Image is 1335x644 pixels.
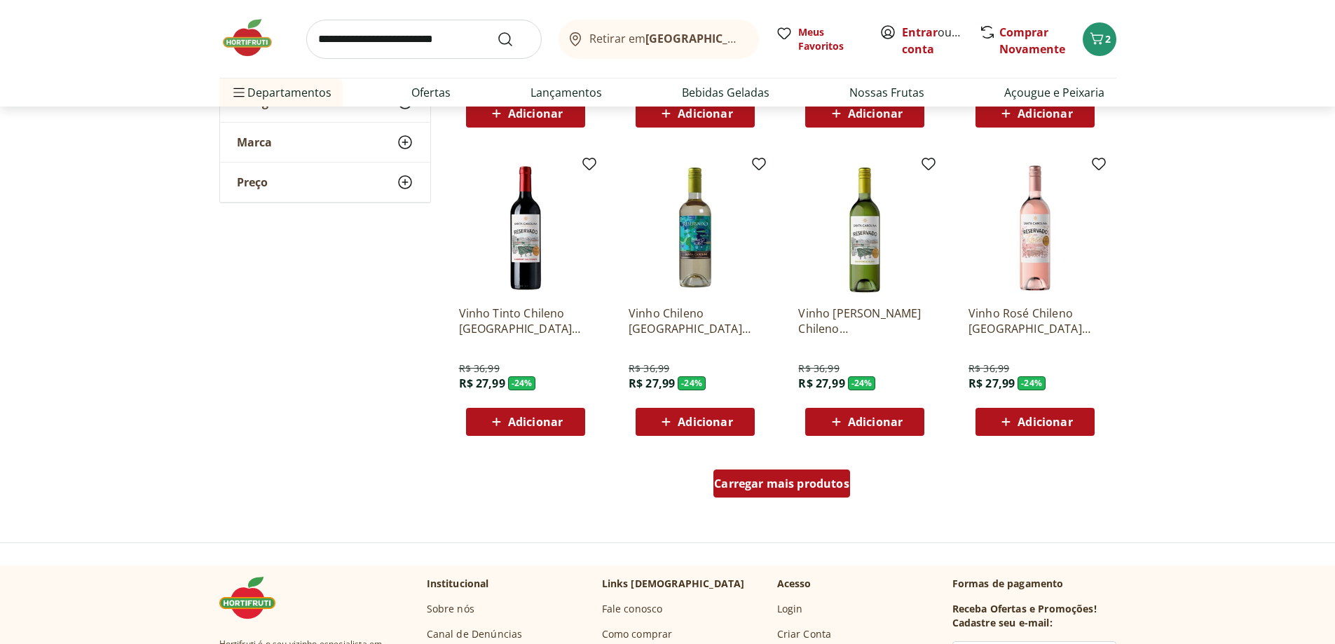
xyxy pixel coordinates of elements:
[231,76,247,109] button: Menu
[805,408,924,436] button: Adicionar
[1105,32,1111,46] span: 2
[849,84,924,101] a: Nossas Frutas
[427,602,474,616] a: Sobre nós
[999,25,1065,57] a: Comprar Novamente
[220,123,430,162] button: Marca
[220,163,430,202] button: Preço
[713,470,850,503] a: Carregar mais produtos
[237,135,272,149] span: Marca
[902,25,938,40] a: Entrar
[602,602,663,616] a: Fale conosco
[777,602,803,616] a: Login
[231,76,331,109] span: Departamentos
[466,408,585,436] button: Adicionar
[848,108,903,119] span: Adicionar
[902,24,964,57] span: ou
[602,577,745,591] p: Links [DEMOGRAPHIC_DATA]
[219,577,289,619] img: Hortifruti
[508,416,563,427] span: Adicionar
[975,100,1095,128] button: Adicionar
[682,84,769,101] a: Bebidas Geladas
[902,25,979,57] a: Criar conta
[678,416,732,427] span: Adicionar
[219,17,289,59] img: Hortifruti
[559,20,759,59] button: Retirar em[GEOGRAPHIC_DATA]/[GEOGRAPHIC_DATA]
[427,577,489,591] p: Institucional
[952,616,1053,630] h3: Cadastre seu e-mail:
[952,602,1097,616] h3: Receba Ofertas e Promoções!
[508,376,536,390] span: - 24 %
[848,376,876,390] span: - 24 %
[411,84,451,101] a: Ofertas
[714,478,849,489] span: Carregar mais produtos
[629,376,675,391] span: R$ 27,99
[629,161,762,294] img: Vinho Chileno Santa Carolina Reservado Branco Suave 750ml
[629,306,762,336] a: Vinho Chileno [GEOGRAPHIC_DATA] [PERSON_NAME] Suave 750ml
[466,100,585,128] button: Adicionar
[459,362,500,376] span: R$ 36,99
[645,31,882,46] b: [GEOGRAPHIC_DATA]/[GEOGRAPHIC_DATA]
[678,376,706,390] span: - 24 %
[798,362,839,376] span: R$ 36,99
[1083,22,1116,56] button: Carrinho
[1004,84,1104,101] a: Açougue e Peixaria
[1018,416,1072,427] span: Adicionar
[968,306,1102,336] a: Vinho Rosé Chileno [GEOGRAPHIC_DATA] 750ml
[777,627,832,641] a: Criar Conta
[459,376,505,391] span: R$ 27,99
[1018,108,1072,119] span: Adicionar
[636,408,755,436] button: Adicionar
[306,20,542,59] input: search
[427,627,523,641] a: Canal de Denúncias
[777,577,812,591] p: Acesso
[968,376,1015,391] span: R$ 27,99
[589,32,744,45] span: Retirar em
[459,306,592,336] a: Vinho Tinto Chileno [GEOGRAPHIC_DATA] Carménère 750ml
[459,161,592,294] img: Vinho Tinto Chileno Santa Carolina Reservado Carménère 750ml
[636,100,755,128] button: Adicionar
[952,577,1116,591] p: Formas de pagamento
[798,376,844,391] span: R$ 27,99
[508,108,563,119] span: Adicionar
[848,416,903,427] span: Adicionar
[530,84,602,101] a: Lançamentos
[776,25,863,53] a: Meus Favoritos
[975,408,1095,436] button: Adicionar
[237,175,268,189] span: Preço
[968,161,1102,294] img: Vinho Rosé Chileno Santa Carolina Reservado 750ml
[805,100,924,128] button: Adicionar
[629,362,669,376] span: R$ 36,99
[798,306,931,336] a: Vinho [PERSON_NAME] Chileno [GEOGRAPHIC_DATA] Sauvignon Blanc 750ml
[968,362,1009,376] span: R$ 36,99
[798,25,863,53] span: Meus Favoritos
[497,31,530,48] button: Submit Search
[602,627,673,641] a: Como comprar
[1018,376,1046,390] span: - 24 %
[678,108,732,119] span: Adicionar
[798,161,931,294] img: Vinho Branco Chileno Santa Carolina Reservado Sauvignon Blanc 750ml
